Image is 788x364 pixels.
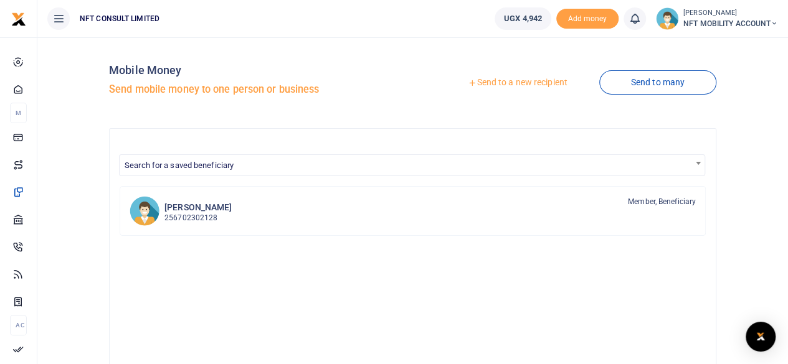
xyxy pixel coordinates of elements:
a: Send to many [599,70,716,95]
h5: Send mobile money to one person or business [109,83,407,96]
li: Toup your wallet [556,9,619,29]
img: profile-user [656,7,678,30]
li: Wallet ballance [490,7,556,30]
a: logo-small logo-large logo-large [11,14,26,23]
img: logo-small [11,12,26,27]
img: AK [130,196,159,226]
span: Search for a saved beneficiary [119,154,705,176]
h4: Mobile Money [109,63,407,77]
span: Search for a saved beneficiary [125,161,234,170]
span: NFT MOBILITY ACCOUNT [683,18,778,29]
span: UGX 4,942 [504,12,542,25]
li: M [10,103,27,123]
a: Send to a new recipient [436,72,599,94]
div: Open Intercom Messenger [746,322,776,352]
a: profile-user [PERSON_NAME] NFT MOBILITY ACCOUNT [656,7,778,30]
span: Member, Beneficiary [628,196,696,207]
small: [PERSON_NAME] [683,8,778,19]
a: AK [PERSON_NAME] 256702302128 Member, Beneficiary [120,186,706,236]
span: Search for a saved beneficiary [120,155,705,174]
p: 256702302128 [164,212,232,224]
a: Add money [556,13,619,22]
li: Ac [10,315,27,335]
a: UGX 4,942 [495,7,551,30]
h6: [PERSON_NAME] [164,202,232,213]
span: NFT CONSULT LIMITED [75,13,164,24]
span: Add money [556,9,619,29]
